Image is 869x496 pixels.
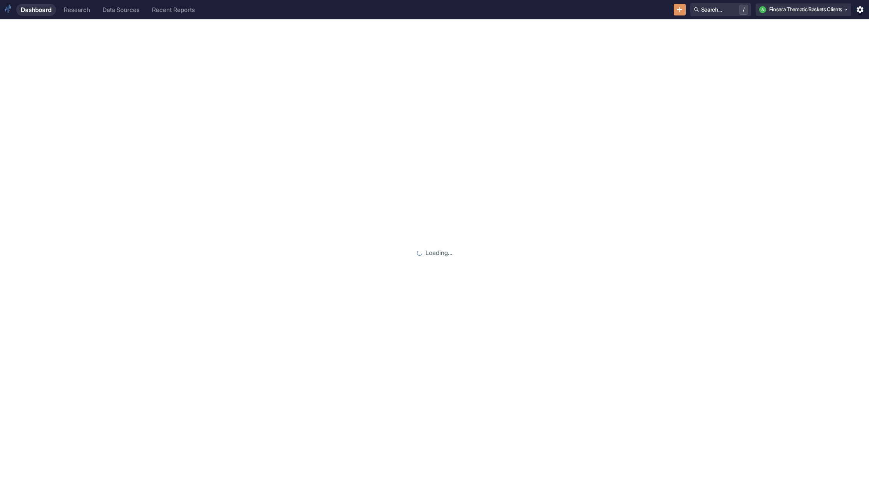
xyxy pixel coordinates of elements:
[64,6,90,14] div: Research
[756,3,852,16] button: AFinsera Thematic Baskets Clients
[21,6,51,14] div: Dashboard
[98,4,144,16] a: Data Sources
[152,6,195,14] div: Recent Reports
[102,6,140,14] div: Data Sources
[425,248,452,258] p: Loading...
[759,6,766,13] div: A
[147,4,200,16] a: Recent Reports
[16,4,56,16] a: Dashboard
[59,4,95,16] a: Research
[690,3,751,16] button: Search.../
[674,4,686,16] button: New Resource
